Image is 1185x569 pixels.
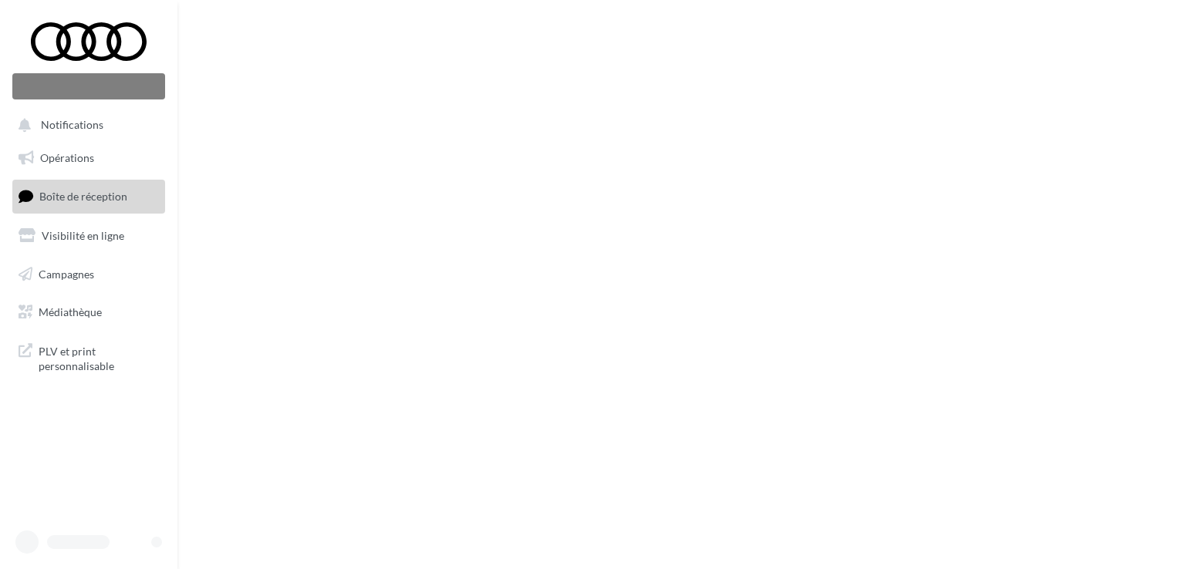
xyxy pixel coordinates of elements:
a: PLV et print personnalisable [9,335,168,380]
span: Campagnes [39,267,94,280]
div: Nouvelle campagne [12,73,165,99]
span: Boîte de réception [39,190,127,203]
span: Notifications [41,119,103,132]
a: Visibilité en ligne [9,220,168,252]
a: Médiathèque [9,296,168,328]
a: Opérations [9,142,168,174]
a: Boîte de réception [9,180,168,213]
span: Opérations [40,151,94,164]
span: Médiathèque [39,305,102,318]
span: Visibilité en ligne [42,229,124,242]
a: Campagnes [9,258,168,291]
span: PLV et print personnalisable [39,341,159,374]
